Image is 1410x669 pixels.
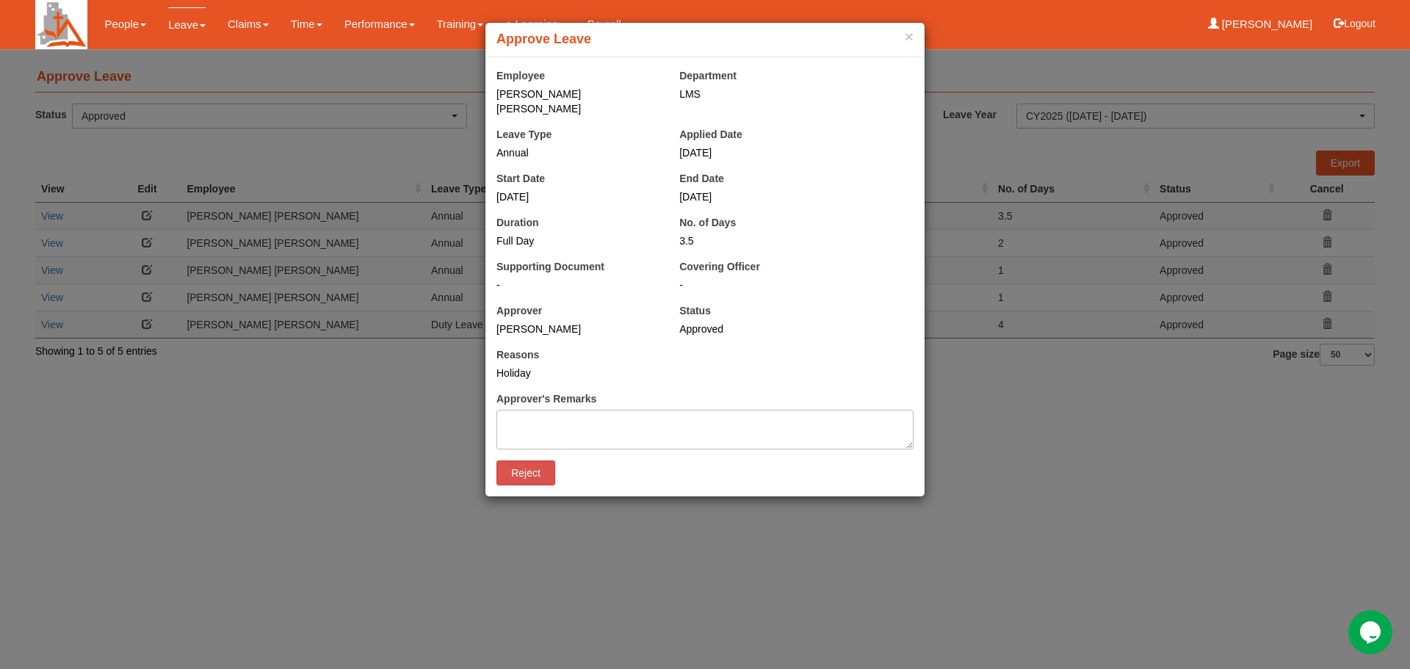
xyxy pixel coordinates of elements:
div: Full Day [496,234,657,248]
label: Supporting Document [496,259,604,274]
label: Reasons [496,347,539,362]
div: Holiday [496,366,731,380]
div: [DATE] [679,145,840,160]
label: Duration [496,215,539,230]
label: End Date [679,171,724,186]
div: - [496,278,657,292]
label: Start Date [496,171,545,186]
div: Annual [496,145,657,160]
label: Approver [496,303,542,318]
label: Approver's Remarks [496,391,596,406]
label: Covering Officer [679,259,760,274]
input: Reject [496,460,555,485]
label: No. of Days [679,215,736,230]
iframe: chat widget [1348,610,1395,654]
div: [PERSON_NAME] [PERSON_NAME] [496,87,657,116]
label: Status [679,303,711,318]
label: Leave Type [496,127,552,142]
label: Employee [496,68,545,83]
div: [DATE] [679,189,840,204]
div: Approved [679,322,840,336]
div: [PERSON_NAME] [496,322,657,336]
div: [DATE] [496,189,657,204]
b: Approve Leave [496,32,591,46]
label: Applied Date [679,127,742,142]
div: - [679,278,914,292]
div: LMS [679,87,914,101]
div: 3.5 [679,234,840,248]
label: Department [679,68,737,83]
button: × [905,29,914,44]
